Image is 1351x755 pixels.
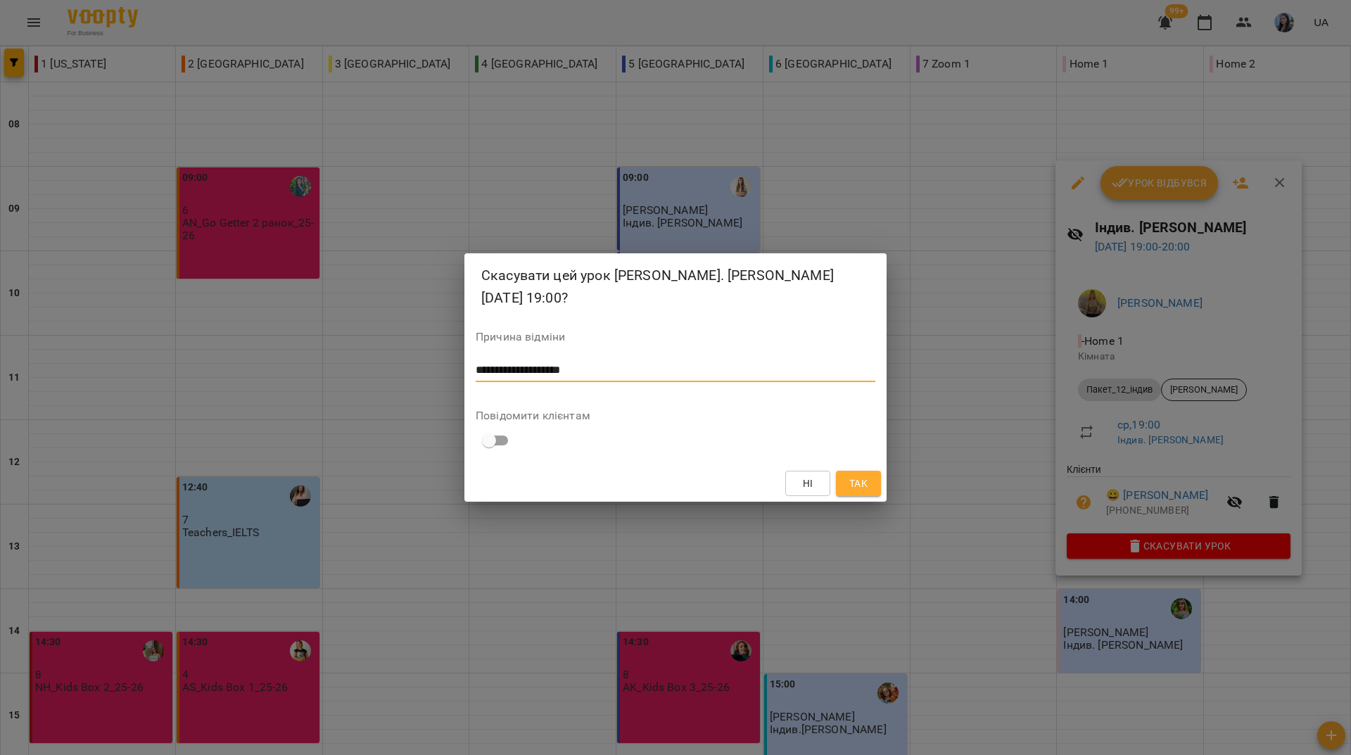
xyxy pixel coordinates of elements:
[785,471,830,496] button: Ні
[481,265,870,309] h2: Скасувати цей урок [PERSON_NAME]. [PERSON_NAME] [DATE] 19:00?
[803,475,813,492] span: Ні
[476,331,875,343] label: Причина відміни
[476,410,875,421] label: Повідомити клієнтам
[849,475,868,492] span: Так
[836,471,881,496] button: Так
